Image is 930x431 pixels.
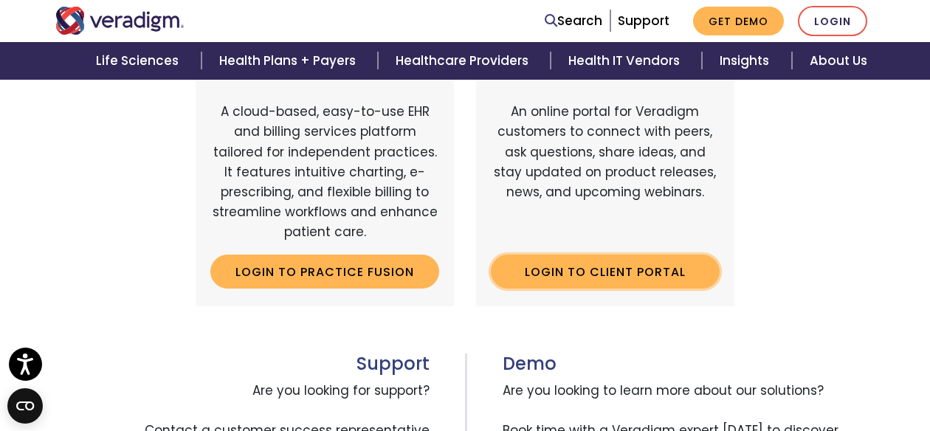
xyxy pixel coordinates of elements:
[210,255,439,289] a: Login to Practice Fusion
[491,102,720,242] p: An online portal for Veradigm customers to connect with peers, ask questions, share ideas, and st...
[551,42,702,80] a: Health IT Vendors
[201,42,378,80] a: Health Plans + Payers
[702,42,791,80] a: Insights
[792,42,885,80] a: About Us
[618,12,669,30] a: Support
[210,102,439,242] p: A cloud-based, easy-to-use EHR and billing services platform tailored for independent practices. ...
[491,63,720,84] h3: Client Portal
[55,7,185,35] img: Veradigm logo
[503,354,875,375] h3: Demo
[545,11,602,31] a: Search
[210,63,439,84] h3: Practice Fusion
[693,7,784,35] a: Get Demo
[647,339,912,413] iframe: Drift Chat Widget
[378,42,551,80] a: Healthcare Providers
[798,6,867,36] a: Login
[78,42,201,80] a: Life Sciences
[7,388,43,424] button: Open CMP widget
[55,354,430,375] h3: Support
[491,255,720,289] a: Login to Client Portal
